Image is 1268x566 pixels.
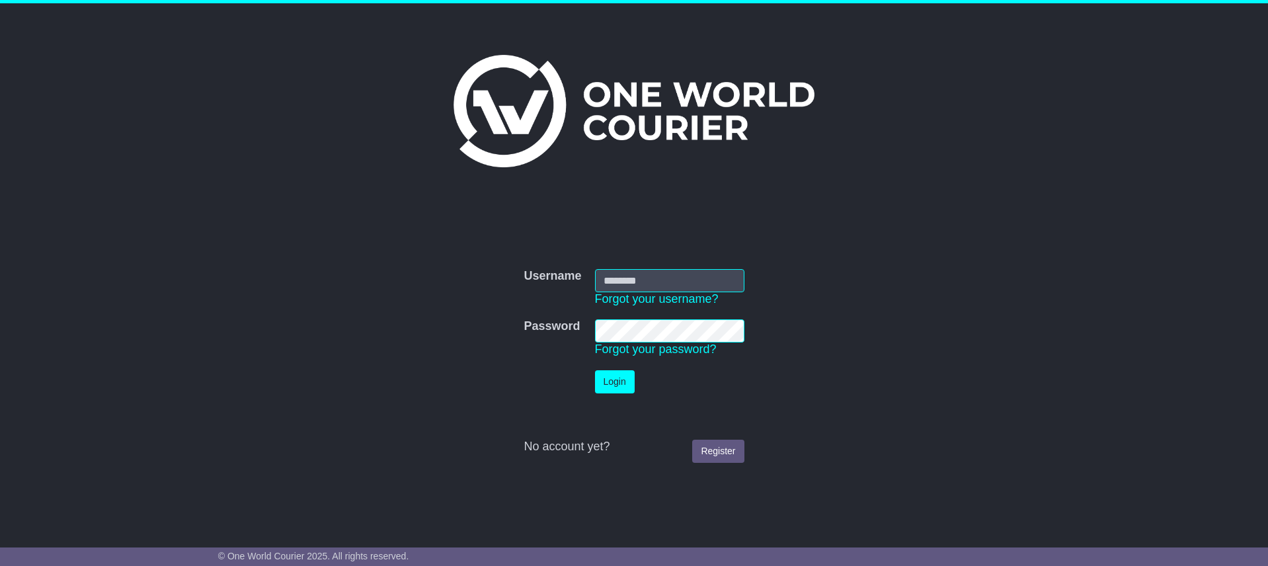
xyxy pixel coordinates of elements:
label: Password [524,319,580,334]
span: © One World Courier 2025. All rights reserved. [218,551,409,561]
label: Username [524,269,581,284]
img: One World [454,55,814,167]
div: No account yet? [524,440,744,454]
button: Login [595,370,635,393]
a: Forgot your username? [595,292,719,305]
a: Register [692,440,744,463]
a: Forgot your password? [595,343,717,356]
